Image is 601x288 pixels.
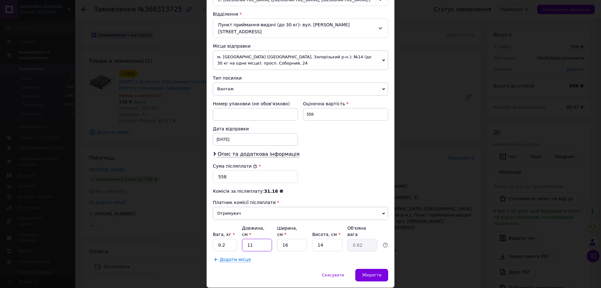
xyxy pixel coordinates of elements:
span: Отримувач [213,207,388,220]
span: м. [GEOGRAPHIC_DATA] ([GEOGRAPHIC_DATA], Запорізький р-н.): №14 (до 30 кг на одне місце): просп. ... [213,50,388,70]
span: Вантаж [213,82,388,96]
div: Номер упаковки (не обов'язково) [213,101,298,107]
div: Об'ємна вага [347,225,378,238]
span: Платник комісії післяплати [213,200,276,205]
span: Тип посилки [213,76,242,81]
div: Комісія за післяплату: [213,188,388,194]
span: Скасувати [322,273,344,277]
label: Вага, кг [213,232,235,237]
div: Відділення [213,11,388,17]
label: Ширина, см [277,226,297,237]
label: Висота, см [312,232,340,237]
div: Дата відправки [213,126,298,132]
div: Пункт приймання-видачі (до 30 кг): вул. [PERSON_NAME][STREET_ADDRESS] [213,18,388,38]
label: Сума післяплати [213,164,257,169]
span: 31.16 ₴ [264,189,283,194]
label: Довжина, см [242,226,265,237]
div: Оціночна вартість [303,101,388,107]
span: Додати місце [220,257,251,262]
span: Опис та додаткова інформація [218,151,300,157]
span: Зберегти [362,273,382,277]
span: Місце відправки [213,44,251,49]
